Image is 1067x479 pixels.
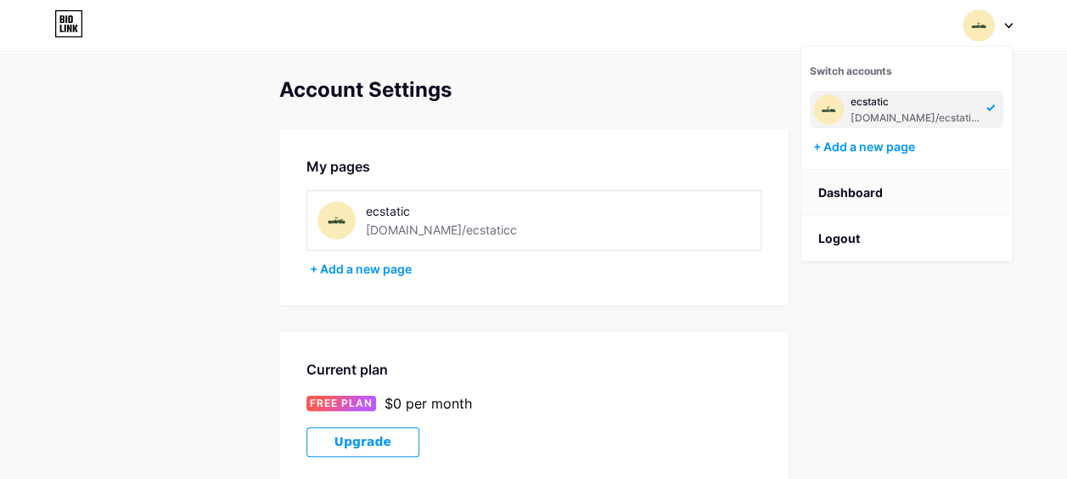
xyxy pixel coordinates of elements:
a: Dashboard [801,170,1012,216]
li: Logout [801,216,1012,262]
div: My pages [306,156,761,177]
img: ecstaticc [317,201,356,239]
div: [DOMAIN_NAME]/ecstaticc [366,221,517,239]
span: Switch accounts [810,65,892,77]
div: + Add a new page [310,261,761,278]
div: $0 per month [385,393,472,414]
div: [DOMAIN_NAME]/ecstaticc [851,111,981,125]
button: Upgrade [306,427,419,457]
div: ecstatic [851,95,981,109]
div: Current plan [306,359,761,380]
span: FREE PLAN [310,396,373,411]
div: Account Settings [279,78,789,102]
img: ecstaticc [813,94,844,125]
div: + Add a new page [813,138,1003,155]
span: Upgrade [334,435,391,449]
div: ecstatic [366,202,561,220]
img: ecstaticc [963,9,995,42]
